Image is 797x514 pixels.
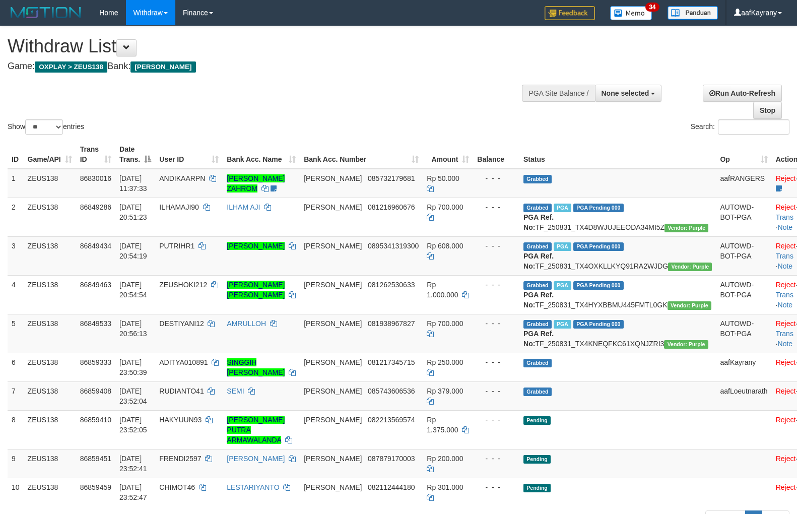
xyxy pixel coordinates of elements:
[8,236,24,275] td: 3
[519,275,716,314] td: TF_250831_TX4HYXBBMU445FMTL0GK
[227,387,244,395] a: SEMI
[368,387,415,395] span: Copy 085743606536 to clipboard
[523,281,552,290] span: Grabbed
[300,140,423,169] th: Bank Acc. Number: activate to sort column ascending
[80,281,111,289] span: 86849463
[80,483,111,491] span: 86859459
[227,242,285,250] a: [PERSON_NAME]
[523,416,551,425] span: Pending
[24,169,76,198] td: ZEUS138
[155,140,223,169] th: User ID: activate to sort column ascending
[523,252,554,270] b: PGA Ref. No:
[703,85,782,102] a: Run Auto-Refresh
[519,236,716,275] td: TF_250831_TX4OXKLLKYQ91RA2WJDG
[523,330,554,348] b: PGA Ref. No:
[35,61,107,73] span: OXPLAY > ZEUS138
[602,89,649,97] span: None selected
[159,242,194,250] span: PUTRIHR1
[523,484,551,492] span: Pending
[776,455,796,463] a: Reject
[119,203,147,221] span: [DATE] 20:51:23
[427,319,463,328] span: Rp 700.000
[130,61,195,73] span: [PERSON_NAME]
[477,173,515,183] div: - - -
[8,36,521,56] h1: Withdraw List
[80,203,111,211] span: 86849286
[368,319,415,328] span: Copy 081938967827 to clipboard
[159,281,207,289] span: ZEUSHOKI212
[227,483,279,491] a: LESTARIYANTO
[76,140,115,169] th: Trans ID: activate to sort column ascending
[8,198,24,236] td: 2
[368,203,415,211] span: Copy 081216960676 to clipboard
[523,291,554,309] b: PGA Ref. No:
[80,174,111,182] span: 86830016
[477,357,515,367] div: - - -
[523,320,552,329] span: Grabbed
[477,280,515,290] div: - - -
[368,242,419,250] span: Copy 0895341319300 to clipboard
[523,359,552,367] span: Grabbed
[24,140,76,169] th: Game/API: activate to sort column ascending
[477,318,515,329] div: - - -
[8,5,84,20] img: MOTION_logo.png
[595,85,662,102] button: None selected
[119,455,147,473] span: [DATE] 23:52:41
[80,242,111,250] span: 86849434
[573,320,624,329] span: PGA Pending
[427,483,463,491] span: Rp 301.000
[645,3,659,12] span: 34
[716,314,771,353] td: AUTOWD-BOT-PGA
[227,174,285,192] a: [PERSON_NAME] ZAHROM
[753,102,782,119] a: Stop
[477,241,515,251] div: - - -
[159,358,208,366] span: ADITYA010891
[304,242,362,250] span: [PERSON_NAME]
[427,358,463,366] span: Rp 250.000
[776,281,796,289] a: Reject
[477,386,515,396] div: - - -
[776,358,796,366] a: Reject
[80,455,111,463] span: 86859451
[427,416,458,434] span: Rp 1.375.000
[776,387,796,395] a: Reject
[24,353,76,381] td: ZEUS138
[691,119,789,135] label: Search:
[119,174,147,192] span: [DATE] 11:37:33
[80,319,111,328] span: 86849533
[227,416,285,444] a: [PERSON_NAME] PUTRA ARMAWALANDA
[668,263,712,271] span: Vendor URL: https://trx4.1velocity.biz
[227,358,285,376] a: SINGGIH [PERSON_NAME]
[368,358,415,366] span: Copy 081217345715 to clipboard
[159,174,205,182] span: ANDIKAARPN
[119,319,147,338] span: [DATE] 20:56:13
[716,275,771,314] td: AUTOWD-BOT-PGA
[368,281,415,289] span: Copy 081262530633 to clipboard
[778,340,793,348] a: Note
[159,416,202,424] span: HAKYUUN93
[80,387,111,395] span: 86859408
[24,478,76,506] td: ZEUS138
[665,224,708,232] span: Vendor URL: https://trx4.1velocity.biz
[716,236,771,275] td: AUTOWD-BOT-PGA
[477,454,515,464] div: - - -
[776,174,796,182] a: Reject
[368,174,415,182] span: Copy 085732179681 to clipboard
[159,203,199,211] span: ILHAMAJI90
[423,140,473,169] th: Amount: activate to sort column ascending
[776,416,796,424] a: Reject
[610,6,652,20] img: Button%20Memo.svg
[778,262,793,270] a: Note
[716,169,771,198] td: aafRANGERS
[427,203,463,211] span: Rp 700.000
[554,320,571,329] span: Marked by aafRornrotha
[368,416,415,424] span: Copy 082213569574 to clipboard
[8,314,24,353] td: 5
[24,381,76,410] td: ZEUS138
[119,281,147,299] span: [DATE] 20:54:54
[304,174,362,182] span: [PERSON_NAME]
[159,455,201,463] span: FRENDI2597
[223,140,300,169] th: Bank Acc. Name: activate to sort column ascending
[304,203,362,211] span: [PERSON_NAME]
[159,319,204,328] span: DESTIYANI12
